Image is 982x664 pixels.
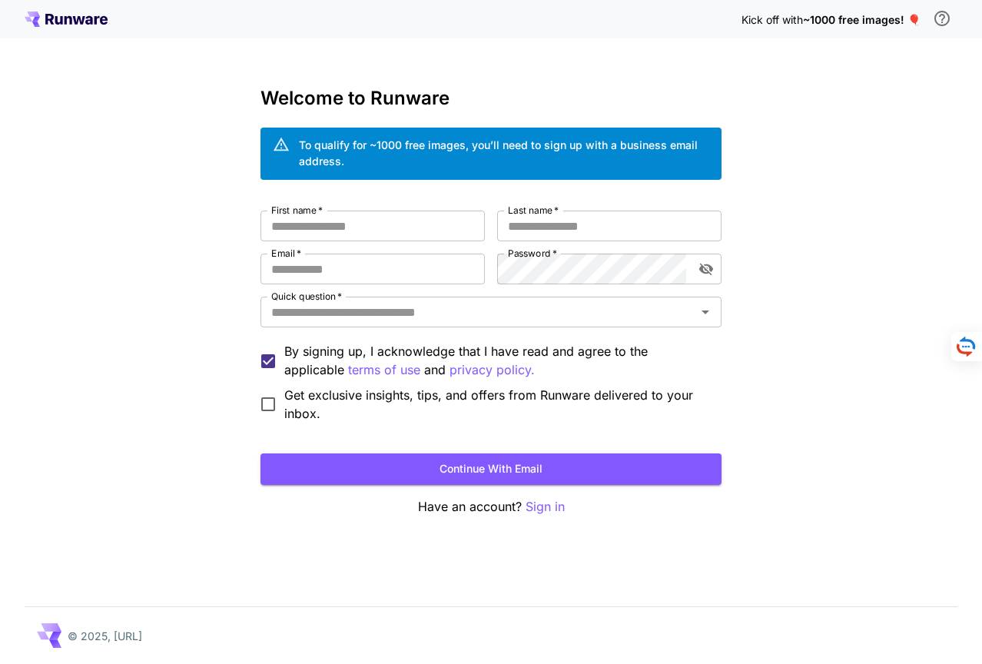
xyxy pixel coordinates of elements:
button: Open [695,301,716,323]
label: Quick question [271,290,342,303]
button: In order to qualify for free credit, you need to sign up with a business email address and click ... [927,3,957,34]
p: By signing up, I acknowledge that I have read and agree to the applicable and [284,342,709,380]
label: First name [271,204,323,217]
button: Continue with email [260,453,722,485]
div: To qualify for ~1000 free images, you’ll need to sign up with a business email address. [299,137,709,169]
span: ~1000 free images! 🎈 [803,13,921,26]
p: Have an account? [260,497,722,516]
h3: Welcome to Runware [260,88,722,109]
p: © 2025, [URL] [68,628,142,644]
button: Sign in [526,497,565,516]
span: Kick off with [741,13,803,26]
label: Last name [508,204,559,217]
button: By signing up, I acknowledge that I have read and agree to the applicable terms of use and [450,360,535,380]
label: Password [508,247,557,260]
button: By signing up, I acknowledge that I have read and agree to the applicable and privacy policy. [348,360,420,380]
button: toggle password visibility [692,255,720,283]
p: privacy policy. [450,360,535,380]
span: Get exclusive insights, tips, and offers from Runware delivered to your inbox. [284,386,709,423]
label: Email [271,247,301,260]
p: terms of use [348,360,420,380]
